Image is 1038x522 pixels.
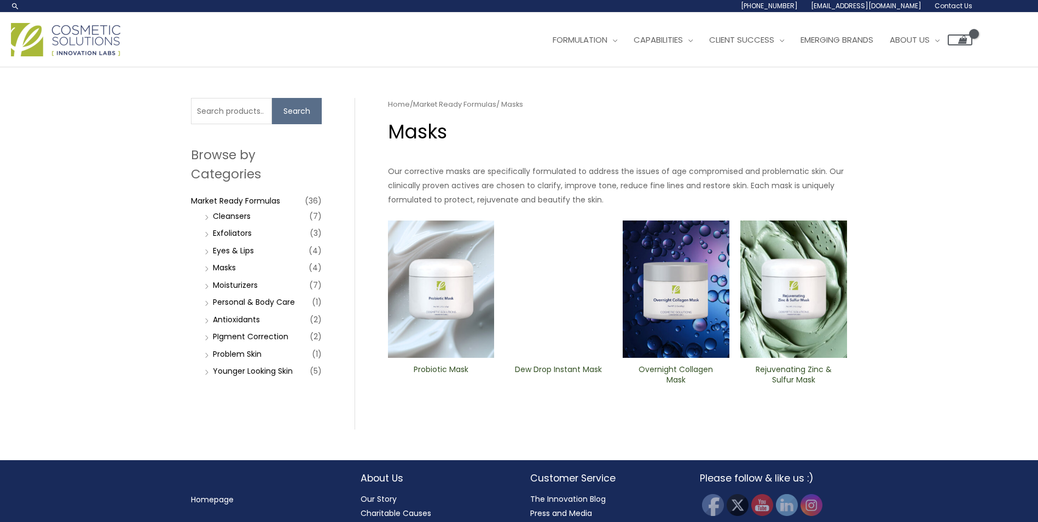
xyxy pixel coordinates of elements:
[310,312,322,327] span: (2)
[213,349,262,359] a: Problem Skin
[310,225,322,241] span: (3)
[305,193,322,208] span: (36)
[388,164,847,207] p: Our corrective masks are specifically formulated to address the issues of age compromised and pro...
[709,34,774,45] span: Client Success
[536,24,972,56] nav: Site Navigation
[750,364,838,389] a: Rejuvenating Zinc & Sulfur ​Mask
[361,471,508,485] h2: About Us
[388,98,847,111] nav: Breadcrumb
[948,34,972,45] a: View Shopping Cart, empty
[213,245,254,256] a: Eyes & Lips
[191,146,322,183] h2: Browse by Categories
[312,346,322,362] span: (1)
[361,508,431,519] a: Charitable Causes
[213,211,251,222] a: Cleansers
[361,494,397,504] a: Our Story
[632,364,720,385] h2: Overnight Collagen Mask
[530,471,678,485] h2: Customer Service
[413,99,496,109] a: Market Ready Formulas
[700,471,848,485] h2: Please follow & like us :)
[388,118,847,145] h1: Masks
[632,364,720,389] a: Overnight Collagen Mask
[191,492,339,507] nav: Menu
[811,1,921,10] span: [EMAIL_ADDRESS][DOMAIN_NAME]
[514,364,602,389] a: Dew Drop Instant Mask
[191,98,272,124] input: Search products…
[702,494,724,516] img: Facebook
[792,24,882,56] a: Emerging Brands
[310,329,322,344] span: (2)
[740,221,847,358] img: Rejuvenating Zinc & Sulfur ​Mask
[388,99,410,109] a: Home
[505,221,612,358] img: Dew Drop Instant Mask
[213,280,258,291] a: Moisturizers
[191,494,234,505] a: Homepage
[625,24,701,56] a: Capabilities
[634,34,683,45] span: Capabilities
[213,297,295,308] a: Personal & Body Care
[191,195,280,206] a: Market Ready Formulas
[309,243,322,258] span: (4)
[213,228,252,239] a: Exfoliators
[544,24,625,56] a: Formulation
[213,262,236,273] a: Masks
[514,364,602,385] h2: Dew Drop Instant Mask
[309,277,322,293] span: (7)
[727,494,749,516] img: Twitter
[741,1,798,10] span: [PHONE_NUMBER]
[890,34,930,45] span: About Us
[11,23,120,56] img: Cosmetic Solutions Logo
[623,221,729,358] img: Overnight Collagen Mask
[397,364,485,389] a: Probiotic Mask
[397,364,485,385] h2: Probiotic Mask
[309,260,322,275] span: (4)
[310,363,322,379] span: (5)
[750,364,838,385] h2: Rejuvenating Zinc & Sulfur ​Mask
[272,98,322,124] button: Search
[309,208,322,224] span: (7)
[530,508,592,519] a: Press and Media
[530,494,606,504] a: The Innovation Blog
[801,34,873,45] span: Emerging Brands
[553,34,607,45] span: Formulation
[388,221,495,358] img: Probiotic Mask
[935,1,972,10] span: Contact Us
[312,294,322,310] span: (1)
[213,366,293,376] a: Younger Looking Skin
[213,314,260,325] a: Antioxidants
[882,24,948,56] a: About Us
[213,331,288,342] a: PIgment Correction
[11,2,20,10] a: Search icon link
[701,24,792,56] a: Client Success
